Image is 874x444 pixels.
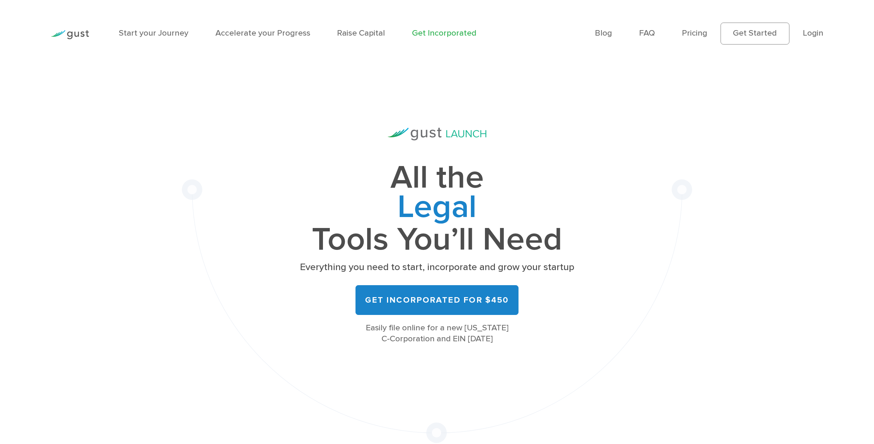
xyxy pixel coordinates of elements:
[298,322,577,345] div: Easily file online for a new [US_STATE] C-Corporation and EIN [DATE]
[595,28,612,38] a: Blog
[119,28,188,38] a: Start your Journey
[298,261,577,274] p: Everything you need to start, incorporate and grow your startup
[682,28,707,38] a: Pricing
[337,28,385,38] a: Raise Capital
[298,163,577,255] h1: All the Tools You’ll Need
[412,28,476,38] a: Get Incorporated
[298,192,577,225] span: Legal
[721,23,789,45] a: Get Started
[51,30,89,39] img: Gust Logo
[639,28,655,38] a: FAQ
[803,28,823,38] a: Login
[215,28,310,38] a: Accelerate your Progress
[355,285,519,315] a: Get Incorporated for $450
[388,128,486,140] img: Gust Launch Logo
